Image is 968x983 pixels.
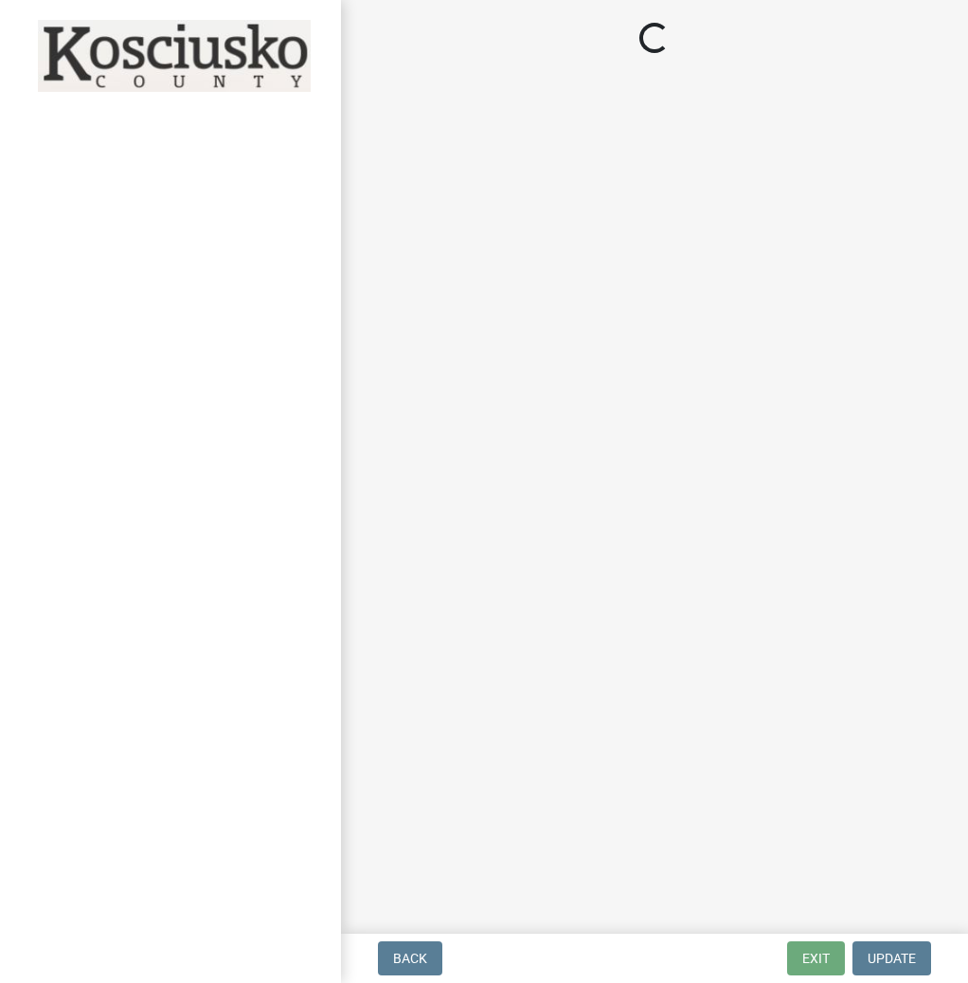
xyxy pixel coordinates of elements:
[787,941,845,975] button: Exit
[868,951,916,966] span: Update
[393,951,427,966] span: Back
[38,20,311,92] img: Kosciusko County, Indiana
[852,941,931,975] button: Update
[378,941,442,975] button: Back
